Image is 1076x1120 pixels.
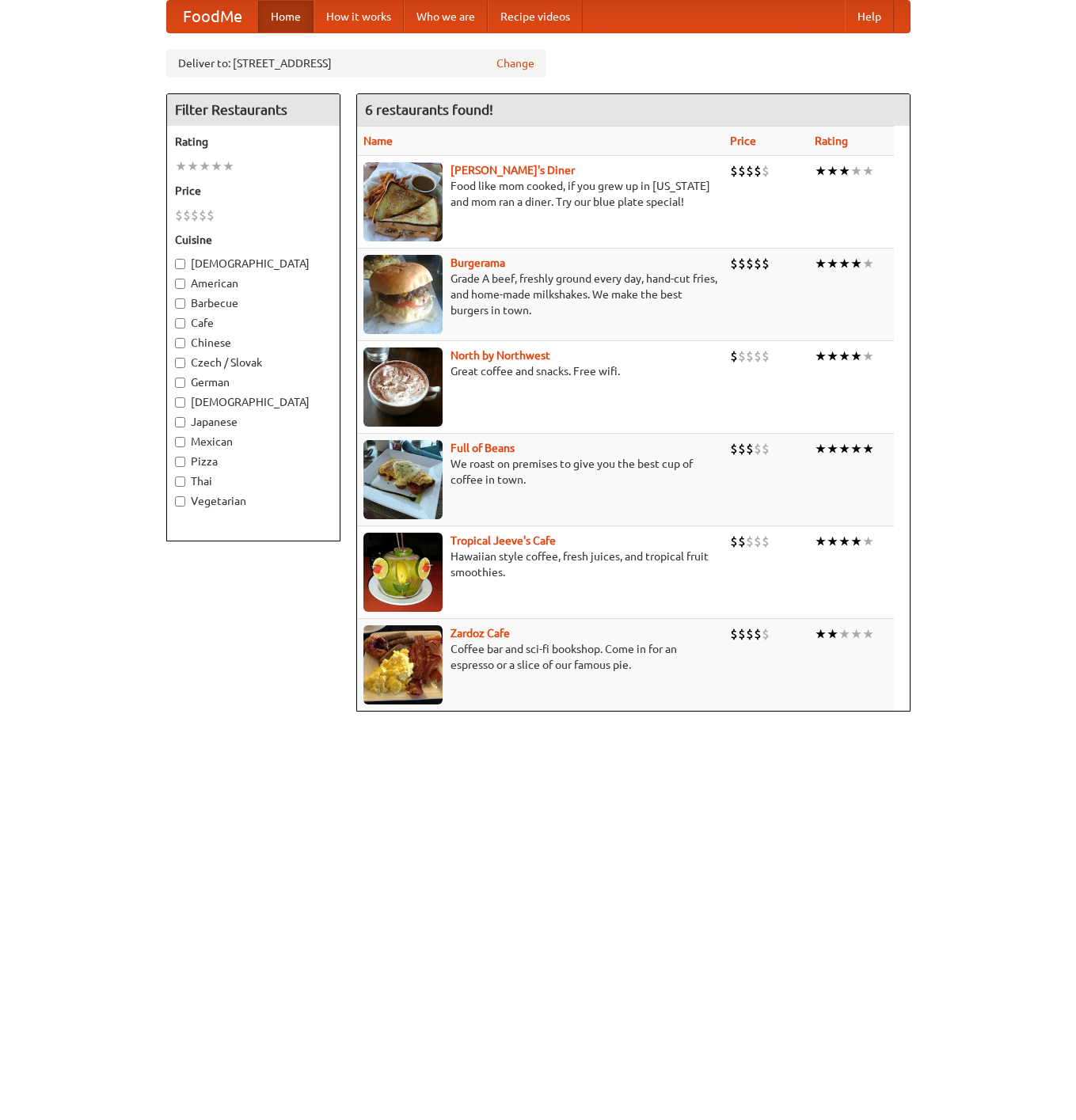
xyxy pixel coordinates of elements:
[838,533,850,550] li: ★
[762,440,770,457] li: $
[175,374,332,390] label: German
[167,1,258,32] a: FoodMe
[754,625,762,643] li: $
[762,162,770,180] li: $
[175,275,332,291] label: American
[838,162,850,180] li: ★
[363,363,717,379] p: Great coffee and snacks. Free wifi.
[488,1,583,32] a: Recipe videos
[815,255,827,272] li: ★
[746,533,754,550] li: $
[191,207,199,224] li: $
[838,440,850,457] li: ★
[827,533,838,550] li: ★
[738,533,746,550] li: $
[363,549,717,580] p: Hawaiian style coffee, fresh juices, and tropical fruit smoothies.
[730,533,738,550] li: $
[363,347,443,427] img: north.jpg
[451,349,550,362] a: North by Northwest
[175,493,332,509] label: Vegetarian
[862,440,874,457] li: ★
[314,1,404,32] a: How it works
[746,440,754,457] li: $
[175,496,185,507] input: Vegetarian
[175,414,332,430] label: Japanese
[838,347,850,365] li: ★
[815,533,827,550] li: ★
[175,335,332,351] label: Chinese
[845,1,894,32] a: Help
[363,440,443,519] img: beans.jpg
[207,207,215,224] li: $
[365,102,493,117] ng-pluralize: 6 restaurants found!
[754,255,762,272] li: $
[738,347,746,365] li: $
[187,158,199,175] li: ★
[762,255,770,272] li: $
[815,440,827,457] li: ★
[451,627,510,640] a: Zardoz Cafe
[827,440,838,457] li: ★
[754,347,762,365] li: $
[175,318,185,328] input: Cafe
[363,456,717,488] p: We roast on premises to give you the best cup of coffee in town.
[754,440,762,457] li: $
[175,279,185,289] input: American
[730,135,756,147] a: Price
[850,533,862,550] li: ★
[175,394,332,410] label: [DEMOGRAPHIC_DATA]
[363,178,717,210] p: Food like mom cooked, if you grew up in [US_STATE] and mom ran a diner. Try our blue plate special!
[175,256,332,271] label: [DEMOGRAPHIC_DATA]
[175,232,332,248] h5: Cuisine
[850,162,862,180] li: ★
[363,533,443,612] img: jeeves.jpg
[175,434,332,450] label: Mexican
[175,476,185,487] input: Thai
[363,641,717,673] p: Coffee bar and sci-fi bookshop. Come in for an espresso or a slice of our famous pie.
[451,164,575,177] a: [PERSON_NAME]'s Diner
[815,347,827,365] li: ★
[850,347,862,365] li: ★
[183,207,191,224] li: $
[838,255,850,272] li: ★
[166,49,546,78] div: Deliver to: [STREET_ADDRESS]
[363,625,443,704] img: zardoz.jpg
[862,255,874,272] li: ★
[175,397,185,408] input: [DEMOGRAPHIC_DATA]
[730,255,738,272] li: $
[451,442,515,454] b: Full of Beans
[175,473,332,489] label: Thai
[738,255,746,272] li: $
[363,162,443,241] img: sallys.jpg
[175,158,187,175] li: ★
[862,625,874,643] li: ★
[175,207,183,224] li: $
[175,315,332,331] label: Cafe
[738,162,746,180] li: $
[199,158,211,175] li: ★
[175,355,332,370] label: Czech / Slovak
[850,255,862,272] li: ★
[862,162,874,180] li: ★
[762,533,770,550] li: $
[167,94,340,126] h4: Filter Restaurants
[451,534,556,547] a: Tropical Jeeve's Cafe
[175,295,332,311] label: Barbecue
[175,259,185,269] input: [DEMOGRAPHIC_DATA]
[738,625,746,643] li: $
[746,625,754,643] li: $
[827,625,838,643] li: ★
[175,454,332,469] label: Pizza
[199,207,207,224] li: $
[211,158,222,175] li: ★
[738,440,746,457] li: $
[850,625,862,643] li: ★
[762,625,770,643] li: $
[815,625,827,643] li: ★
[222,158,234,175] li: ★
[827,347,838,365] li: ★
[496,55,534,71] a: Change
[746,347,754,365] li: $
